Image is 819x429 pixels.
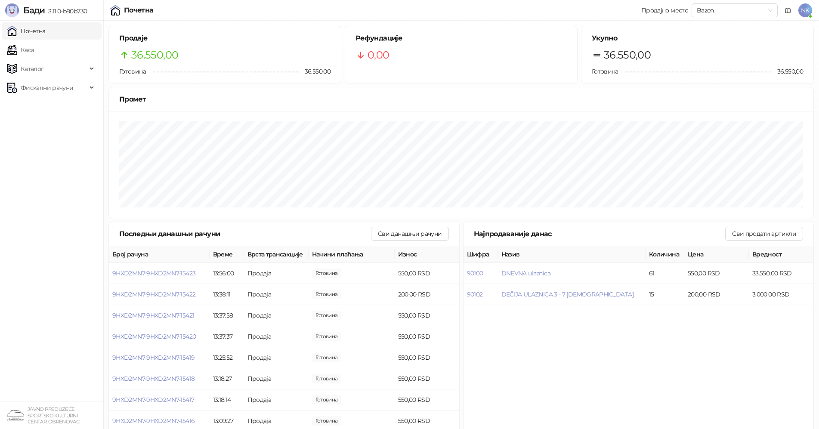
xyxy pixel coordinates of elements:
td: Продаја [244,284,309,305]
td: 550,00 RSD [395,389,459,410]
td: Продаја [244,305,309,326]
span: 550,00 [312,416,341,426]
img: Logo [5,3,19,17]
td: 3.000,00 RSD [749,284,813,305]
td: 550,00 RSD [395,326,459,347]
span: 550,00 [312,269,341,278]
span: 200,00 [312,290,341,299]
button: DEČIJA ULAZNICA 3 - 7 [DEMOGRAPHIC_DATA]. [501,290,635,298]
td: Продаја [244,263,309,284]
span: 550,00 [312,311,341,320]
td: 13:38:11 [210,284,244,305]
span: 550,00 [312,332,341,341]
span: Фискални рачуни [21,79,73,96]
span: Каталог [21,60,44,77]
th: Број рачуна [109,246,210,263]
span: 36.550,00 [771,67,803,76]
button: 9HXD2MN7-9HXD2MN7-15417 [112,396,194,404]
a: Каса [7,41,34,59]
td: 13:18:14 [210,389,244,410]
div: Најпродаваније данас [474,228,726,239]
td: 15 [646,284,684,305]
td: 550,00 RSD [684,263,749,284]
td: 200,00 RSD [684,284,749,305]
td: 61 [646,263,684,284]
th: Начини плаћања [309,246,395,263]
div: Продајно место [641,7,688,13]
td: 13:37:37 [210,326,244,347]
h5: Рефундације [355,33,567,43]
button: 9HXD2MN7-9HXD2MN7-15418 [112,375,195,383]
span: 550,00 [312,353,341,362]
td: Продаја [244,326,309,347]
img: 64x64-companyLogo-4a28e1f8-f217-46d7-badd-69a834a81aaf.png [7,407,24,424]
div: Почетна [124,7,154,14]
button: Сви данашњи рачуни [371,227,448,241]
span: NK [798,3,812,17]
button: 9HXD2MN7-9HXD2MN7-15421 [112,312,194,319]
span: 36.550,00 [131,47,178,63]
a: Почетна [7,22,46,40]
span: Бади [23,5,45,15]
td: Продаја [244,368,309,389]
a: Документација [781,3,795,17]
button: 9HXD2MN7-9HXD2MN7-15416 [112,417,195,425]
th: Врста трансакције [244,246,309,263]
span: Готовина [592,68,618,75]
button: Сви продати артикли [725,227,803,241]
td: 13:25:52 [210,347,244,368]
div: Промет [119,94,803,105]
button: 90100 [467,269,483,277]
th: Време [210,246,244,263]
button: 9HXD2MN7-9HXD2MN7-15420 [112,333,196,340]
span: Bazen [697,4,773,17]
button: 9HXD2MN7-9HXD2MN7-15423 [112,269,195,277]
button: DNEVNA ulaznica [501,269,550,277]
span: 36.550,00 [299,67,331,76]
div: Последњи данашњи рачуни [119,228,371,239]
th: Цена [684,246,749,263]
small: JAVNO PREDUZEĆE SPORTSKO KULTURNI CENTAR, OBRENOVAC [28,406,79,425]
td: 550,00 RSD [395,347,459,368]
span: 36.550,00 [604,47,651,63]
th: Назив [498,246,646,263]
th: Вредност [749,246,813,263]
td: 550,00 RSD [395,263,459,284]
td: 13:37:58 [210,305,244,326]
button: 90102 [467,290,483,298]
td: 13:56:00 [210,263,244,284]
td: 550,00 RSD [395,368,459,389]
th: Шифра [464,246,498,263]
span: 550,00 [312,374,341,383]
button: 9HXD2MN7-9HXD2MN7-15422 [112,290,195,298]
span: 3.11.0-b80b730 [45,7,87,15]
td: 33.550,00 RSD [749,263,813,284]
td: 13:18:27 [210,368,244,389]
td: 550,00 RSD [395,305,459,326]
h5: Укупно [592,33,803,43]
td: 200,00 RSD [395,284,459,305]
span: 550,00 [312,395,341,404]
th: Количина [646,246,684,263]
button: 9HXD2MN7-9HXD2MN7-15419 [112,354,195,361]
span: Готовина [119,68,146,75]
td: Продаја [244,347,309,368]
td: Продаја [244,389,309,410]
th: Износ [395,246,459,263]
h5: Продаје [119,33,331,43]
span: 0,00 [368,47,389,63]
